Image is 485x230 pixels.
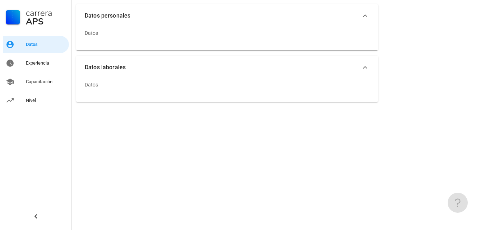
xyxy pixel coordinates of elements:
[26,9,66,17] div: Carrera
[3,73,69,90] a: Capacitación
[3,36,69,53] a: Datos
[3,92,69,109] a: Nivel
[76,56,378,79] button: Datos laborales
[85,62,361,72] span: Datos laborales
[85,24,98,42] div: Datos
[26,17,66,26] div: APS
[26,98,66,103] div: Nivel
[85,11,361,21] span: Datos personales
[26,60,66,66] div: Experiencia
[3,55,69,72] a: Experiencia
[85,76,98,93] div: Datos
[26,79,66,85] div: Capacitación
[26,42,66,47] div: Datos
[76,4,378,27] button: Datos personales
